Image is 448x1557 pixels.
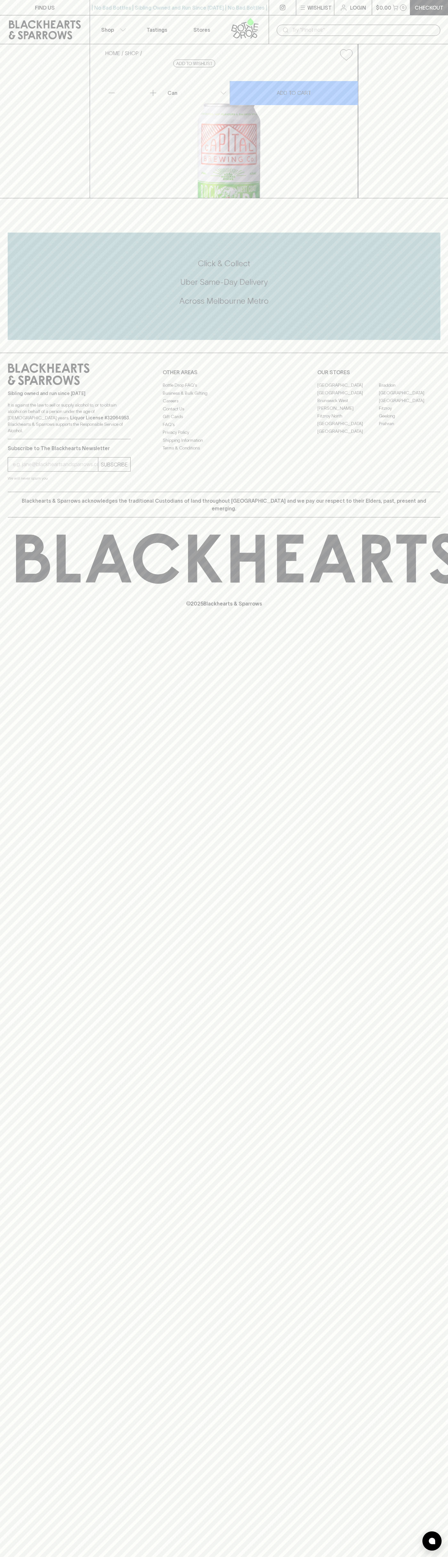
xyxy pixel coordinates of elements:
h5: Click & Collect [8,258,440,269]
strong: Liquor License #32064953 [70,415,129,420]
p: $0.00 [376,4,391,12]
a: [PERSON_NAME] [317,404,379,412]
p: Subscribe to The Blackhearts Newsletter [8,444,131,452]
a: [GEOGRAPHIC_DATA] [317,420,379,427]
p: Wishlist [307,4,332,12]
a: Stores [179,15,224,44]
a: [GEOGRAPHIC_DATA] [317,427,379,435]
a: Fitzroy [379,404,440,412]
a: Tastings [134,15,179,44]
p: Tastings [147,26,167,34]
p: 0 [402,6,404,9]
p: We will never spam you [8,475,131,482]
a: Privacy Policy [163,429,286,436]
a: [GEOGRAPHIC_DATA] [379,389,440,397]
p: Stores [193,26,210,34]
input: Try "Pinot noir" [292,25,435,35]
p: Blackhearts & Sparrows acknowledges the traditional Custodians of land throughout [GEOGRAPHIC_DAT... [12,497,436,512]
button: ADD TO CART [230,81,358,105]
p: OUR STORES [317,368,440,376]
input: e.g. jane@blackheartsandsparrows.com.au [13,459,98,470]
a: Braddon [379,381,440,389]
p: It is against the law to sell or supply alcohol to, or to obtain alcohol on behalf of a person un... [8,402,131,434]
a: Shipping Information [163,436,286,444]
p: SUBSCRIBE [101,461,128,468]
img: bubble-icon [429,1538,435,1544]
div: Call to action block [8,233,440,340]
p: Login [350,4,366,12]
a: Prahran [379,420,440,427]
a: FAQ's [163,421,286,428]
p: Checkout [415,4,444,12]
a: SHOP [125,50,139,56]
a: Terms & Conditions [163,444,286,452]
button: Add to wishlist [338,47,355,63]
img: 51429.png [100,66,358,198]
h5: Across Melbourne Metro [8,296,440,306]
div: Can [165,86,229,99]
a: [GEOGRAPHIC_DATA] [317,381,379,389]
button: SUBSCRIBE [98,457,130,471]
button: Add to wishlist [173,60,215,67]
a: Brunswick West [317,397,379,404]
a: Fitzroy North [317,412,379,420]
p: Can [167,89,177,97]
a: Gift Cards [163,413,286,421]
h5: Uber Same-Day Delivery [8,277,440,287]
p: Sibling owned and run since [DATE] [8,390,131,397]
a: Geelong [379,412,440,420]
a: Bottle Drop FAQ's [163,382,286,389]
button: Shop [90,15,135,44]
p: FIND US [35,4,55,12]
p: Shop [101,26,114,34]
a: Business & Bulk Gifting [163,389,286,397]
a: Contact Us [163,405,286,413]
a: [GEOGRAPHIC_DATA] [317,389,379,397]
a: Careers [163,397,286,405]
p: OTHER AREAS [163,368,286,376]
p: ADD TO CART [277,89,311,97]
a: HOME [105,50,120,56]
a: [GEOGRAPHIC_DATA] [379,397,440,404]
